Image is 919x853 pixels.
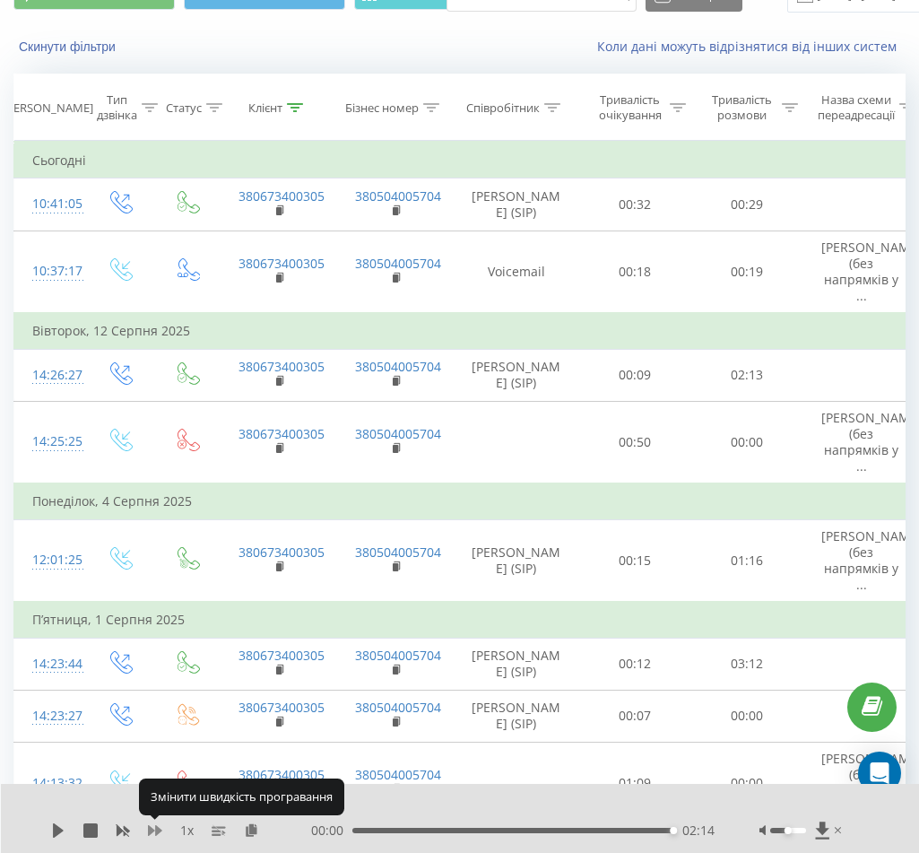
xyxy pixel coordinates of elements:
[355,358,441,375] a: 380504005704
[13,39,125,55] button: Скинути фільтри
[32,254,68,289] div: 10:37:17
[454,349,579,401] td: [PERSON_NAME] (SIP)
[32,543,68,578] div: 12:01:25
[454,690,579,742] td: [PERSON_NAME] (SIP)
[238,425,325,442] a: 380673400305
[238,766,325,783] a: 380673400305
[355,544,441,561] a: 380504005704
[579,401,691,483] td: 00:50
[579,690,691,742] td: 00:07
[238,647,325,664] a: 380673400305
[454,638,579,690] td: [PERSON_NAME] (SIP)
[355,647,441,664] a: 380504005704
[579,178,691,231] td: 00:32
[691,349,803,401] td: 02:13
[166,100,202,116] div: Статус
[597,38,906,55] a: Коли дані можуть відрізнятися вiд інших систем
[248,100,282,116] div: Клієнт
[691,638,803,690] td: 03:12
[180,822,194,840] span: 1 x
[238,187,325,205] a: 380673400305
[818,92,895,123] div: Назва схеми переадресації
[707,92,777,123] div: Тривалість розмови
[594,92,665,123] div: Тривалість очікування
[466,100,540,116] div: Співробітник
[32,424,68,459] div: 14:25:25
[579,519,691,602] td: 00:15
[691,519,803,602] td: 01:16
[355,699,441,716] a: 380504005704
[238,699,325,716] a: 380673400305
[345,100,419,116] div: Бізнес номер
[682,822,715,840] span: 02:14
[32,647,68,682] div: 14:23:44
[238,255,325,272] a: 380673400305
[785,827,792,834] div: Accessibility label
[32,699,68,734] div: 14:23:27
[32,187,68,222] div: 10:41:05
[355,766,441,783] a: 380504005704
[691,231,803,313] td: 00:19
[454,231,579,313] td: Voicemail
[579,231,691,313] td: 00:18
[355,187,441,205] a: 380504005704
[691,742,803,824] td: 00:00
[3,100,93,116] div: [PERSON_NAME]
[238,544,325,561] a: 380673400305
[579,349,691,401] td: 00:09
[454,178,579,231] td: [PERSON_NAME] (SIP)
[355,255,441,272] a: 380504005704
[97,92,137,123] div: Тип дзвінка
[454,519,579,602] td: [PERSON_NAME] (SIP)
[691,178,803,231] td: 00:29
[579,742,691,824] td: 01:09
[670,827,677,834] div: Accessibility label
[32,358,68,393] div: 14:26:27
[858,752,901,795] div: Open Intercom Messenger
[311,822,352,840] span: 00:00
[238,358,325,375] a: 380673400305
[691,401,803,483] td: 00:00
[32,766,68,801] div: 14:13:32
[579,638,691,690] td: 00:12
[355,425,441,442] a: 380504005704
[691,690,803,742] td: 00:00
[139,779,344,814] div: Змінити швидкість програвання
